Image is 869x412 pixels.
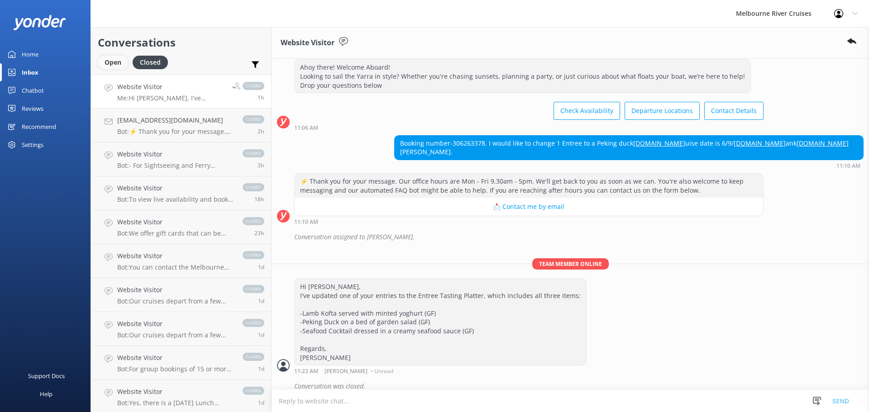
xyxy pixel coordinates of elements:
[117,94,225,102] p: Me: Hi [PERSON_NAME], I've updated one of your entries to the Entree Tasting Platter, which inclu...
[117,229,234,237] p: Bot: We offer gift cards that can be used for any of our cruises, including the dinner cruise. Yo...
[294,379,864,394] div: Conversation was closed.
[91,312,271,346] a: Website VisitorBot:Our cruises depart from a few different locations along [GEOGRAPHIC_DATA] and ...
[294,218,764,225] div: 11:10am 18-Aug-2025 (UTC +10:00) Australia/Sydney
[98,56,128,69] div: Open
[258,399,264,407] span: 08:17am 17-Aug-2025 (UTC +10:00) Australia/Sydney
[243,217,264,225] span: closed
[98,57,133,67] a: Open
[294,368,587,374] div: 11:23am 18-Aug-2025 (UTC +10:00) Australia/Sydney
[91,75,271,109] a: Website VisitorMe:Hi [PERSON_NAME], I've updated one of your entries to the Entree Tasting Platte...
[258,128,264,135] span: 10:38am 18-Aug-2025 (UTC +10:00) Australia/Sydney
[295,174,763,198] div: ⚡ Thank you for your message. Our office hours are Mon - Fri 9.30am - 5pm. We'll get back to you ...
[258,365,264,373] span: 08:38am 17-Aug-2025 (UTC +10:00) Australia/Sydney
[91,346,271,380] a: Website VisitorBot:For group bookings of 15 or more, please contact our team directly to discuss ...
[117,353,234,363] h4: Website Visitor
[633,139,685,147] a: [DOMAIN_NAME]
[22,99,43,118] div: Reviews
[258,94,264,101] span: 11:23am 18-Aug-2025 (UTC +10:00) Australia/Sydney
[258,263,264,271] span: 10:58am 17-Aug-2025 (UTC +10:00) Australia/Sydney
[295,60,750,93] div: Ahoy there! Welcome Aboard! Looking to sail the Yarra in style? Whether you're chasing sunsets, p...
[277,379,864,394] div: 2025-08-18T01:23:23.488
[91,109,271,142] a: [EMAIL_ADDRESS][DOMAIN_NAME]Bot:⚡ Thank you for your message. Our office hours are Mon - Fri 9.30...
[117,387,234,397] h4: Website Visitor
[14,15,66,30] img: yonder-white-logo.png
[704,102,764,120] button: Contact Details
[243,82,264,90] span: closed
[625,102,700,120] button: Departure Locations
[91,176,271,210] a: Website VisitorBot:To view live availability and book your Melbourne River Cruise experience, ple...
[133,57,172,67] a: Closed
[133,56,168,69] div: Closed
[117,217,234,227] h4: Website Visitor
[117,82,225,92] h4: Website Visitor
[243,251,264,259] span: closed
[117,161,234,170] p: Bot: - For Sightseeing and Ferry Cruises, cancellations or rescheduling can be done online up to ...
[797,139,849,147] a: [DOMAIN_NAME]
[294,125,318,131] strong: 11:06 AM
[243,387,264,395] span: closed
[294,219,318,225] strong: 11:10 AM
[277,229,864,245] div: 2025-08-18T01:16:00.531
[734,139,786,147] a: [DOMAIN_NAME]
[532,258,609,270] span: Team member online
[22,136,43,154] div: Settings
[91,278,271,312] a: Website VisitorBot:Our cruises depart from a few different locations along [GEOGRAPHIC_DATA] and ...
[243,319,264,327] span: closed
[394,162,864,169] div: 11:10am 18-Aug-2025 (UTC +10:00) Australia/Sydney
[325,369,368,374] span: [PERSON_NAME]
[117,285,234,295] h4: Website Visitor
[117,331,234,339] p: Bot: Our cruises depart from a few different locations along [GEOGRAPHIC_DATA] and Federation [GE...
[295,279,586,365] div: Hi [PERSON_NAME], I've updated one of your entries to the Entree Tasting Platter, which includes ...
[117,365,234,373] p: Bot: For group bookings of 15 or more, please contact our team directly to discuss any current de...
[117,149,234,159] h4: Website Visitor
[294,229,864,245] div: Conversation assigned to [PERSON_NAME].
[22,63,38,81] div: Inbox
[254,195,264,203] span: 06:50pm 17-Aug-2025 (UTC +10:00) Australia/Sydney
[258,161,264,169] span: 09:12am 18-Aug-2025 (UTC +10:00) Australia/Sydney
[281,37,334,49] h3: Website Visitor
[295,198,763,216] button: 📩 Contact me by email
[254,229,264,237] span: 01:14pm 17-Aug-2025 (UTC +10:00) Australia/Sydney
[243,115,264,123] span: closed
[243,285,264,293] span: closed
[98,34,264,51] h2: Conversations
[554,102,620,120] button: Check Availability
[117,263,234,271] p: Bot: You can contact the Melbourne River Cruises team by emailing [EMAIL_ADDRESS][DOMAIN_NAME]. V...
[28,367,65,385] div: Support Docs
[395,136,863,160] div: Booking number-306263378. I would like to change 1 Entree to a Peking duck uise date is 6/9/ ank ...
[91,244,271,278] a: Website VisitorBot:You can contact the Melbourne River Cruises team by emailing [EMAIL_ADDRESS][D...
[117,297,234,305] p: Bot: Our cruises depart from a few different locations along [GEOGRAPHIC_DATA] and Federation [GE...
[294,369,318,374] strong: 11:23 AM
[243,353,264,361] span: closed
[22,118,56,136] div: Recommend
[117,183,234,193] h4: Website Visitor
[117,115,234,125] h4: [EMAIL_ADDRESS][DOMAIN_NAME]
[294,124,764,131] div: 11:06am 18-Aug-2025 (UTC +10:00) Australia/Sydney
[243,183,264,191] span: closed
[117,399,234,407] p: Bot: Yes, there is a [DATE] Lunch Cruise. It is a 3-hour festive experience on [DATE], running fr...
[117,319,234,329] h4: Website Visitor
[371,369,393,374] span: • Unread
[117,128,234,136] p: Bot: ⚡ Thank you for your message. Our office hours are Mon - Fri 9.30am - 5pm. We'll get back to...
[91,210,271,244] a: Website VisitorBot:We offer gift cards that can be used for any of our cruises, including the din...
[40,385,53,403] div: Help
[243,149,264,157] span: closed
[91,142,271,176] a: Website VisitorBot:- For Sightseeing and Ferry Cruises, cancellations or rescheduling can be done...
[836,163,860,169] strong: 11:10 AM
[117,195,234,204] p: Bot: To view live availability and book your Melbourne River Cruise experience, please visit: [UR...
[22,81,44,99] div: Chatbot
[117,251,234,261] h4: Website Visitor
[258,331,264,339] span: 09:56am 17-Aug-2025 (UTC +10:00) Australia/Sydney
[22,45,38,63] div: Home
[258,297,264,305] span: 10:35am 17-Aug-2025 (UTC +10:00) Australia/Sydney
